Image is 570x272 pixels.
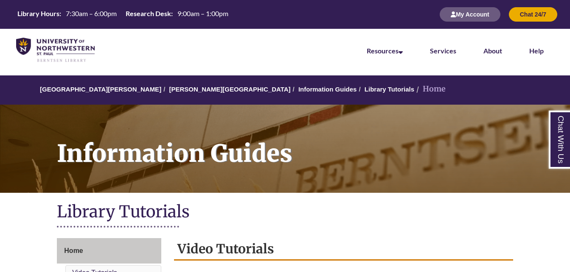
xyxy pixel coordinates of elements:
[48,105,570,182] h1: Information Guides
[16,38,95,63] img: UNWSP Library Logo
[122,9,174,18] th: Research Desk:
[440,7,500,22] button: My Account
[57,238,161,264] a: Home
[169,86,290,93] a: [PERSON_NAME][GEOGRAPHIC_DATA]
[177,9,228,17] span: 9:00am – 1:00pm
[14,9,62,18] th: Library Hours:
[529,47,544,55] a: Help
[174,238,513,261] h2: Video Tutorials
[509,11,557,18] a: Chat 24/7
[440,11,500,18] a: My Account
[483,47,502,55] a: About
[40,86,161,93] a: [GEOGRAPHIC_DATA][PERSON_NAME]
[14,9,232,20] a: Hours Today
[64,247,83,254] span: Home
[57,201,513,224] h1: Library Tutorials
[298,86,357,93] a: Information Guides
[66,9,117,17] span: 7:30am – 6:00pm
[365,86,414,93] a: Library Tutorials
[509,7,557,22] button: Chat 24/7
[367,47,403,55] a: Resources
[430,47,456,55] a: Services
[414,83,446,95] li: Home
